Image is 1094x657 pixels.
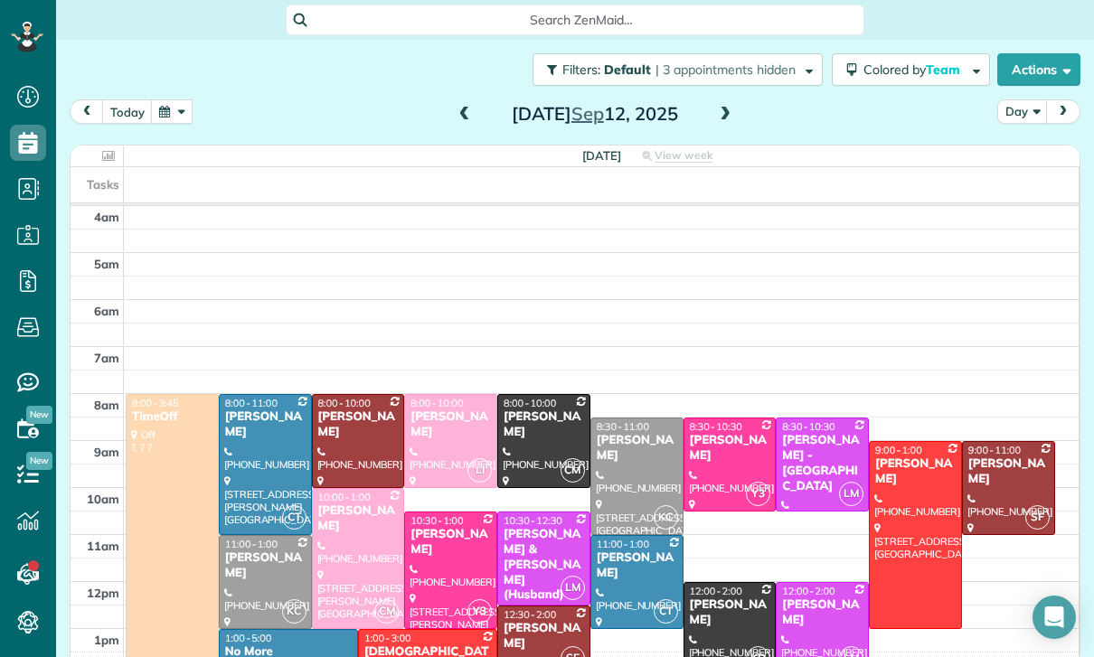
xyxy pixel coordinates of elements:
[596,550,678,581] div: [PERSON_NAME]
[467,458,492,483] span: LI
[318,397,371,409] span: 8:00 - 10:00
[364,632,411,644] span: 1:00 - 3:00
[410,527,492,558] div: [PERSON_NAME]
[410,397,463,409] span: 8:00 - 10:00
[781,597,863,628] div: [PERSON_NAME]
[571,102,604,125] span: Sep
[839,482,863,506] span: LM
[654,505,678,530] span: KC
[967,456,1050,487] div: [PERSON_NAME]
[482,104,708,124] h2: [DATE] 12, 2025
[596,433,678,464] div: [PERSON_NAME]
[282,505,307,530] span: CT
[1033,596,1076,639] div: Open Intercom Messenger
[1025,505,1050,530] span: SF
[224,550,307,581] div: [PERSON_NAME]
[1046,99,1080,124] button: next
[782,585,835,597] span: 12:00 - 2:00
[467,599,492,624] span: Y3
[689,433,771,464] div: [PERSON_NAME]
[225,632,272,644] span: 1:00 - 5:00
[997,99,1048,124] button: Day
[503,621,585,652] div: [PERSON_NAME]
[70,99,104,124] button: prev
[655,148,712,163] span: View week
[562,61,600,78] span: Filters:
[94,633,119,647] span: 1pm
[832,53,990,86] button: Colored byTeam
[503,409,585,440] div: [PERSON_NAME]
[689,597,771,628] div: [PERSON_NAME]
[863,61,967,78] span: Colored by
[26,406,52,424] span: New
[997,53,1080,86] button: Actions
[26,452,52,470] span: New
[782,420,835,433] span: 8:30 - 10:30
[94,398,119,412] span: 8am
[94,445,119,459] span: 9am
[523,53,823,86] a: Filters: Default | 3 appointments hidden
[317,409,400,440] div: [PERSON_NAME]
[504,514,562,527] span: 10:30 - 12:30
[87,177,119,192] span: Tasks
[87,586,119,600] span: 12pm
[746,482,770,506] span: Y3
[561,458,585,483] span: CM
[224,409,307,440] div: [PERSON_NAME]
[410,409,492,440] div: [PERSON_NAME]
[94,304,119,318] span: 6am
[654,599,678,624] span: CT
[503,527,585,603] div: [PERSON_NAME] & [PERSON_NAME] (Husband)
[94,257,119,271] span: 5am
[317,503,400,534] div: [PERSON_NAME]
[597,420,649,433] span: 8:30 - 11:00
[410,514,463,527] span: 10:30 - 1:00
[504,608,556,621] span: 12:30 - 2:00
[94,210,119,224] span: 4am
[690,585,742,597] span: 12:00 - 2:00
[533,53,823,86] button: Filters: Default | 3 appointments hidden
[875,444,922,456] span: 9:00 - 1:00
[132,397,179,409] span: 8:00 - 3:45
[102,99,153,124] button: today
[926,61,963,78] span: Team
[282,599,307,624] span: KC
[504,397,556,409] span: 8:00 - 10:00
[561,576,585,600] span: LM
[597,538,649,550] span: 11:00 - 1:00
[604,61,652,78] span: Default
[582,148,621,163] span: [DATE]
[87,539,119,553] span: 11am
[968,444,1021,456] span: 9:00 - 11:00
[374,599,399,624] span: CM
[225,538,278,550] span: 11:00 - 1:00
[655,61,796,78] span: | 3 appointments hidden
[690,420,742,433] span: 8:30 - 10:30
[874,456,957,487] div: [PERSON_NAME]
[781,433,863,494] div: [PERSON_NAME] - [GEOGRAPHIC_DATA]
[94,351,119,365] span: 7am
[131,409,213,425] div: TimeOff
[87,492,119,506] span: 10am
[225,397,278,409] span: 8:00 - 11:00
[318,491,371,503] span: 10:00 - 1:00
